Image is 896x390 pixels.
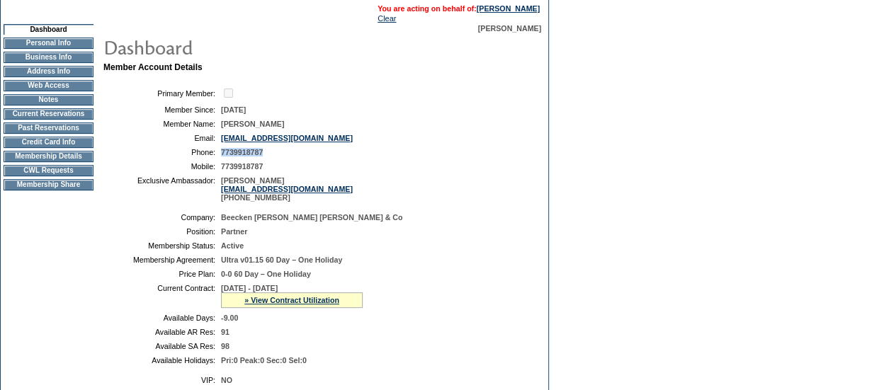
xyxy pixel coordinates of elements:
[4,165,93,176] td: CWL Requests
[109,213,215,222] td: Company:
[221,162,263,171] span: 7739918787
[109,256,215,264] td: Membership Agreement:
[4,24,93,35] td: Dashboard
[221,328,229,336] span: 91
[103,62,203,72] b: Member Account Details
[109,176,215,202] td: Exclusive Ambassador:
[478,24,541,33] span: [PERSON_NAME]
[221,120,284,128] span: [PERSON_NAME]
[378,4,540,13] span: You are acting on behalf of:
[221,314,238,322] span: -9.00
[221,256,342,264] span: Ultra v01.15 60 Day – One Holiday
[4,122,93,134] td: Past Reservations
[109,356,215,365] td: Available Holidays:
[4,66,93,77] td: Address Info
[109,134,215,142] td: Email:
[221,134,353,142] a: [EMAIL_ADDRESS][DOMAIN_NAME]
[221,356,307,365] span: Pri:0 Peak:0 Sec:0 Sel:0
[221,148,263,156] span: 7739918787
[109,328,215,336] td: Available AR Res:
[109,148,215,156] td: Phone:
[109,376,215,384] td: VIP:
[109,342,215,350] td: Available SA Res:
[244,296,339,304] a: » View Contract Utilization
[109,227,215,236] td: Position:
[221,227,247,236] span: Partner
[4,137,93,148] td: Credit Card Info
[109,270,215,278] td: Price Plan:
[109,314,215,322] td: Available Days:
[109,162,215,171] td: Mobile:
[109,86,215,100] td: Primary Member:
[477,4,540,13] a: [PERSON_NAME]
[221,376,232,384] span: NO
[4,38,93,49] td: Personal Info
[4,179,93,190] td: Membership Share
[221,105,246,114] span: [DATE]
[378,14,396,23] a: Clear
[221,270,311,278] span: 0-0 60 Day – One Holiday
[109,241,215,250] td: Membership Status:
[221,213,402,222] span: Beecken [PERSON_NAME] [PERSON_NAME] & Co
[221,284,278,292] span: [DATE] - [DATE]
[221,241,244,250] span: Active
[221,176,353,202] span: [PERSON_NAME] [PHONE_NUMBER]
[109,105,215,114] td: Member Since:
[4,151,93,162] td: Membership Details
[4,108,93,120] td: Current Reservations
[4,52,93,63] td: Business Info
[103,33,386,61] img: pgTtlDashboard.gif
[221,342,229,350] span: 98
[109,284,215,308] td: Current Contract:
[4,80,93,91] td: Web Access
[109,120,215,128] td: Member Name:
[221,185,353,193] a: [EMAIL_ADDRESS][DOMAIN_NAME]
[4,94,93,105] td: Notes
